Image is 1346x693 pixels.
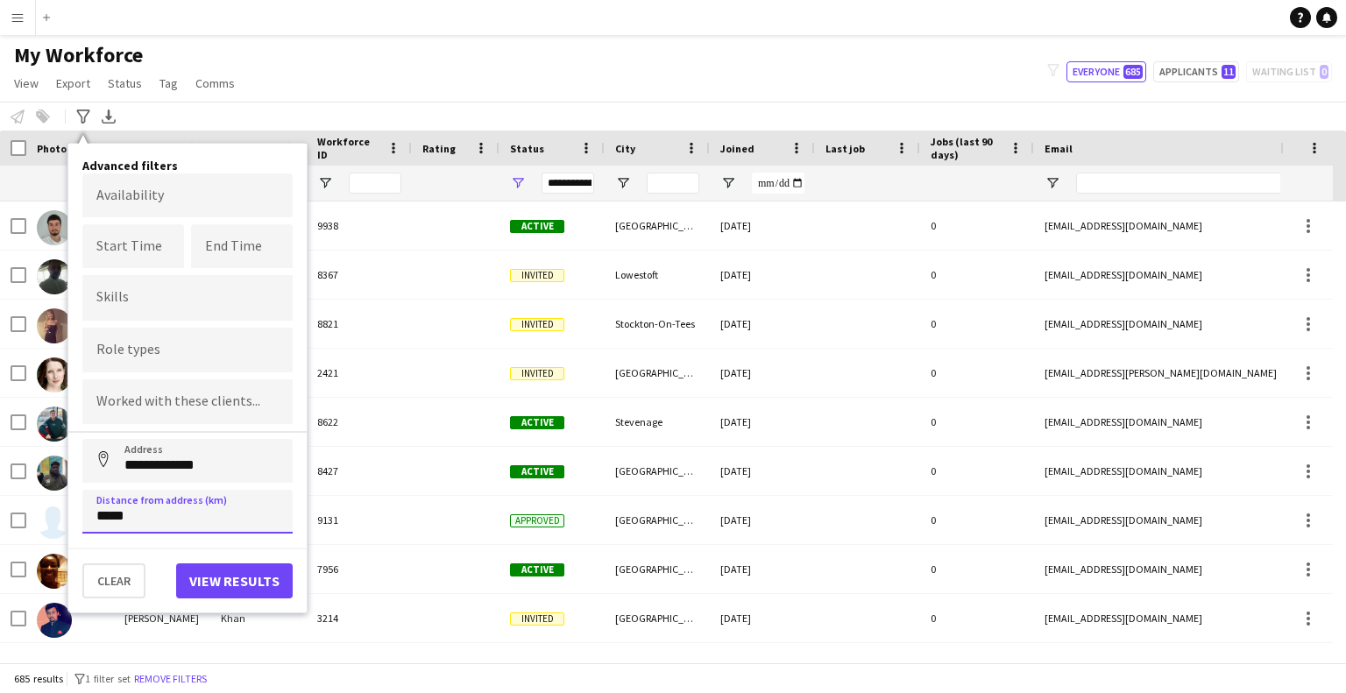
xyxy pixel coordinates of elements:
img: Abbie Jackson [37,308,72,343]
div: [DATE] [710,496,815,544]
div: [DATE] [710,545,815,593]
span: Active [510,563,564,576]
div: Lowestoft [605,251,710,299]
div: [GEOGRAPHIC_DATA] [605,202,710,250]
div: 0 [920,300,1034,348]
div: [DATE] [710,447,815,495]
span: Active [510,416,564,429]
button: Applicants11 [1153,61,1239,82]
button: Open Filter Menu [615,175,631,191]
app-action-btn: Export XLSX [98,106,119,127]
span: Active [510,220,564,233]
input: Type to search skills... [96,290,279,306]
button: Remove filters [131,669,210,689]
span: Status [510,142,544,155]
span: My Workforce [14,42,143,68]
div: Ailish [114,643,210,691]
span: 685 [1123,65,1143,79]
span: View [14,75,39,91]
img: Abin Philip [37,407,72,442]
div: [DATE] [710,300,815,348]
div: Stevenage [605,398,710,446]
div: [PERSON_NAME] [210,643,307,691]
button: Open Filter Menu [1045,175,1060,191]
div: [GEOGRAPHIC_DATA] [605,349,710,397]
div: [DATE] [710,202,815,250]
div: Stockton-On-Tees [605,300,710,348]
span: Rating [422,142,456,155]
span: Last Name [221,142,273,155]
span: 1 filter set [85,672,131,685]
div: 8367 [307,251,412,299]
div: 9131 [307,496,412,544]
button: Open Filter Menu [720,175,736,191]
img: Abigail Rhodes [37,357,72,392]
div: 4450 [307,643,412,691]
span: Tag [159,75,178,91]
div: 3214 [307,594,412,642]
input: Workforce ID Filter Input [349,173,401,194]
div: 0 [920,251,1034,299]
div: [DATE] [710,349,815,397]
div: 0 [920,496,1034,544]
a: Export [49,72,97,95]
span: Photo [37,142,67,155]
span: Joined [720,142,754,155]
button: Clear [82,563,145,598]
div: 0 [920,447,1034,495]
div: Khan [210,594,307,642]
div: 9938 [307,202,412,250]
span: Export [56,75,90,91]
span: Approved [510,514,564,527]
div: 0 [920,202,1034,250]
div: [GEOGRAPHIC_DATA] [605,447,710,495]
div: 0 [920,643,1034,691]
button: Everyone685 [1066,61,1146,82]
button: Open Filter Menu [317,175,333,191]
div: [DATE] [710,643,815,691]
input: City Filter Input [647,173,699,194]
span: Active [510,465,564,478]
div: [PERSON_NAME] [114,594,210,642]
span: Jobs (last 90 days) [931,135,1002,161]
img: Adenike Adedayo [37,554,72,589]
img: aadam tarabe [37,210,72,245]
div: 0 [920,398,1034,446]
button: View results [176,563,293,598]
app-action-btn: Advanced filters [73,106,94,127]
div: [DATE] [710,251,815,299]
span: Last job [825,142,865,155]
span: City [615,142,635,155]
img: Adnan Tahir Khan [37,603,72,638]
div: 8821 [307,300,412,348]
div: Bridge of Earn [605,643,710,691]
input: Joined Filter Input [752,173,804,194]
div: 7956 [307,545,412,593]
span: Invited [510,318,564,331]
span: Invited [510,367,564,380]
span: 11 [1222,65,1236,79]
div: 8622 [307,398,412,446]
h4: Advanced filters [82,158,293,173]
div: 2421 [307,349,412,397]
button: Open Filter Menu [510,175,526,191]
div: [DATE] [710,594,815,642]
a: Comms [188,72,242,95]
span: First Name [124,142,178,155]
div: 0 [920,545,1034,593]
div: 0 [920,349,1034,397]
div: [GEOGRAPHIC_DATA] [605,545,710,593]
a: View [7,72,46,95]
span: Comms [195,75,235,91]
a: Tag [152,72,185,95]
div: [DATE] [710,398,815,446]
span: Invited [510,269,564,282]
span: Workforce ID [317,135,380,161]
img: Adam Hussain [37,505,72,540]
div: [GEOGRAPHIC_DATA] [605,496,710,544]
div: 0 [920,594,1034,642]
img: Aboubacar Quattara [37,456,72,491]
a: Status [101,72,149,95]
input: Type to search role types... [96,343,279,358]
div: [GEOGRAPHIC_DATA] [605,594,710,642]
